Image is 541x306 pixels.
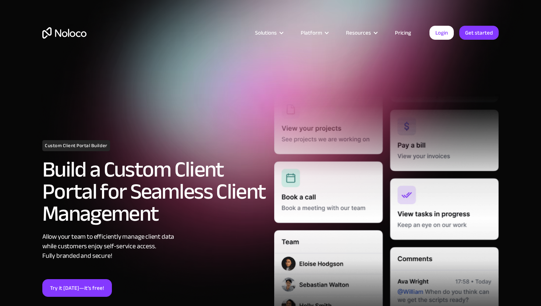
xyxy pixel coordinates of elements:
[42,279,112,297] a: Try it [DATE]—it’s free!
[42,27,86,39] a: home
[246,28,291,38] div: Solutions
[459,26,499,40] a: Get started
[337,28,386,38] div: Resources
[291,28,337,38] div: Platform
[301,28,322,38] div: Platform
[42,140,110,151] h1: Custom Client Portal Builder
[42,232,267,261] div: Allow your team to efficiently manage client data while customers enjoy self-service access. Full...
[346,28,371,38] div: Resources
[255,28,277,38] div: Solutions
[386,28,420,38] a: Pricing
[42,159,267,225] h2: Build a Custom Client Portal for Seamless Client Management
[429,26,454,40] a: Login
